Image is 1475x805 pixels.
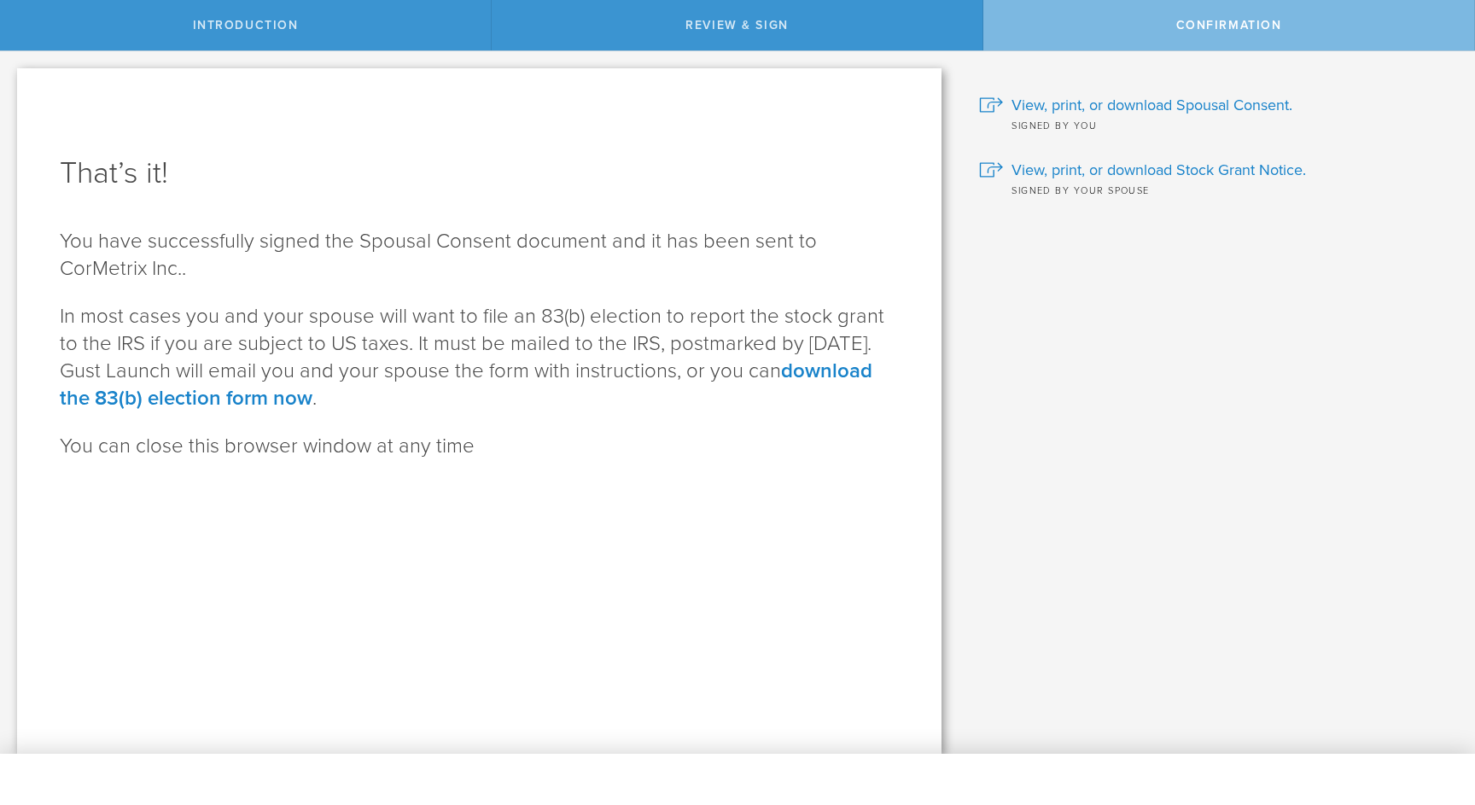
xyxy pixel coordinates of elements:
div: Signed by your spouse [979,181,1449,198]
h1: That’s it! [60,153,899,194]
span: View, print, or download Stock Grant Notice. [1012,159,1306,181]
iframe: Chat Widget [1390,672,1475,754]
p: You have successfully signed the Spousal Consent document and it has been sent to CorMetrix Inc.. [60,228,899,283]
p: In most cases you and your spouse will want to file an 83(b) election to report the stock grant t... [60,303,899,412]
span: Introduction [193,18,299,32]
span: View, print, or download Spousal Consent. [1012,94,1292,116]
p: You can close this browser window at any time [60,433,899,460]
span: Confirmation [1176,18,1282,32]
div: Signed by you [979,116,1449,133]
span: Review & Sign [685,18,789,32]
